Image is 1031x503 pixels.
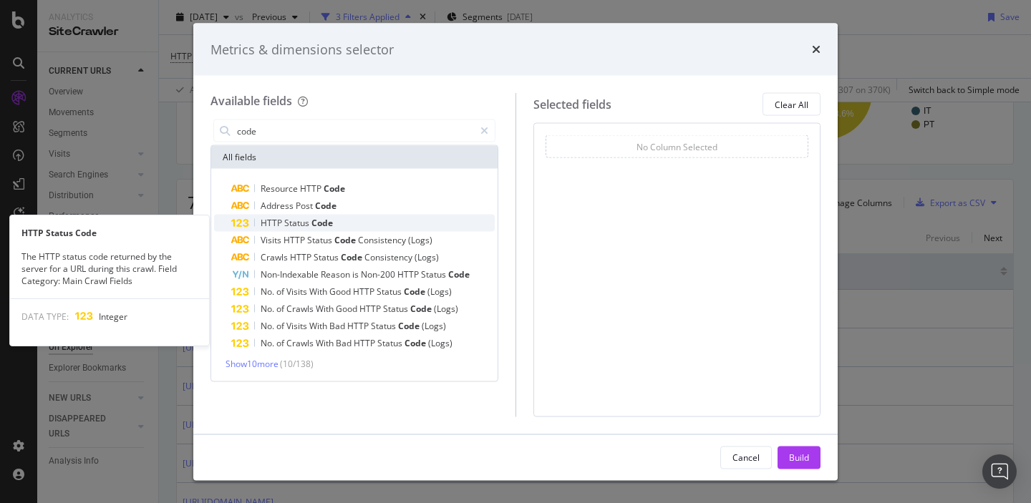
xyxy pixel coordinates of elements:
[364,251,415,263] span: Consistency
[261,182,300,195] span: Resource
[261,303,276,315] span: No.
[226,358,279,370] span: Show 10 more
[309,320,329,332] span: With
[383,303,410,315] span: Status
[261,217,284,229] span: HTTP
[284,234,307,246] span: HTTP
[236,120,474,142] input: Search by field name
[982,454,1017,489] div: Open Intercom Messenger
[329,285,353,298] span: Good
[361,268,397,280] span: Non-200
[371,320,398,332] span: Status
[533,96,611,112] div: Selected fields
[341,251,364,263] span: Code
[636,140,717,152] div: No Column Selected
[778,446,821,469] button: Build
[336,337,354,349] span: Bad
[276,337,286,349] span: of
[210,40,394,59] div: Metrics & dimensions selector
[732,451,760,463] div: Cancel
[284,217,311,229] span: Status
[290,251,314,263] span: HTTP
[720,446,772,469] button: Cancel
[261,234,284,246] span: Visits
[410,303,434,315] span: Code
[261,251,290,263] span: Crawls
[428,337,452,349] span: (Logs)
[261,200,296,212] span: Address
[434,303,458,315] span: (Logs)
[763,93,821,116] button: Clear All
[276,285,286,298] span: of
[324,182,345,195] span: Code
[261,268,321,280] span: Non-Indexable
[276,303,286,315] span: of
[377,285,404,298] span: Status
[398,320,422,332] span: Code
[311,217,333,229] span: Code
[404,285,427,298] span: Code
[427,285,452,298] span: (Logs)
[286,285,309,298] span: Visits
[276,320,286,332] span: of
[300,182,324,195] span: HTTP
[358,234,408,246] span: Consistency
[193,23,838,480] div: modal
[353,285,377,298] span: HTTP
[286,337,316,349] span: Crawls
[352,268,361,280] span: is
[421,268,448,280] span: Status
[261,337,276,349] span: No.
[296,200,315,212] span: Post
[347,320,371,332] span: HTTP
[315,200,337,212] span: Code
[309,285,329,298] span: With
[775,98,808,110] div: Clear All
[316,337,336,349] span: With
[448,268,470,280] span: Code
[316,303,336,315] span: With
[377,337,405,349] span: Status
[405,337,428,349] span: Code
[261,320,276,332] span: No.
[10,227,209,239] div: HTTP Status Code
[408,234,432,246] span: (Logs)
[314,251,341,263] span: Status
[10,250,209,287] div: The HTTP status code returned by the server for a URL during this crawl. Field Category: Main Cra...
[334,234,358,246] span: Code
[307,234,334,246] span: Status
[329,320,347,332] span: Bad
[415,251,439,263] span: (Logs)
[359,303,383,315] span: HTTP
[321,268,352,280] span: Reason
[286,320,309,332] span: Visits
[789,451,809,463] div: Build
[211,146,498,169] div: All fields
[261,285,276,298] span: No.
[336,303,359,315] span: Good
[210,93,292,109] div: Available fields
[422,320,446,332] span: (Logs)
[397,268,421,280] span: HTTP
[812,40,821,59] div: times
[286,303,316,315] span: Crawls
[280,358,314,370] span: ( 10 / 138 )
[354,337,377,349] span: HTTP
